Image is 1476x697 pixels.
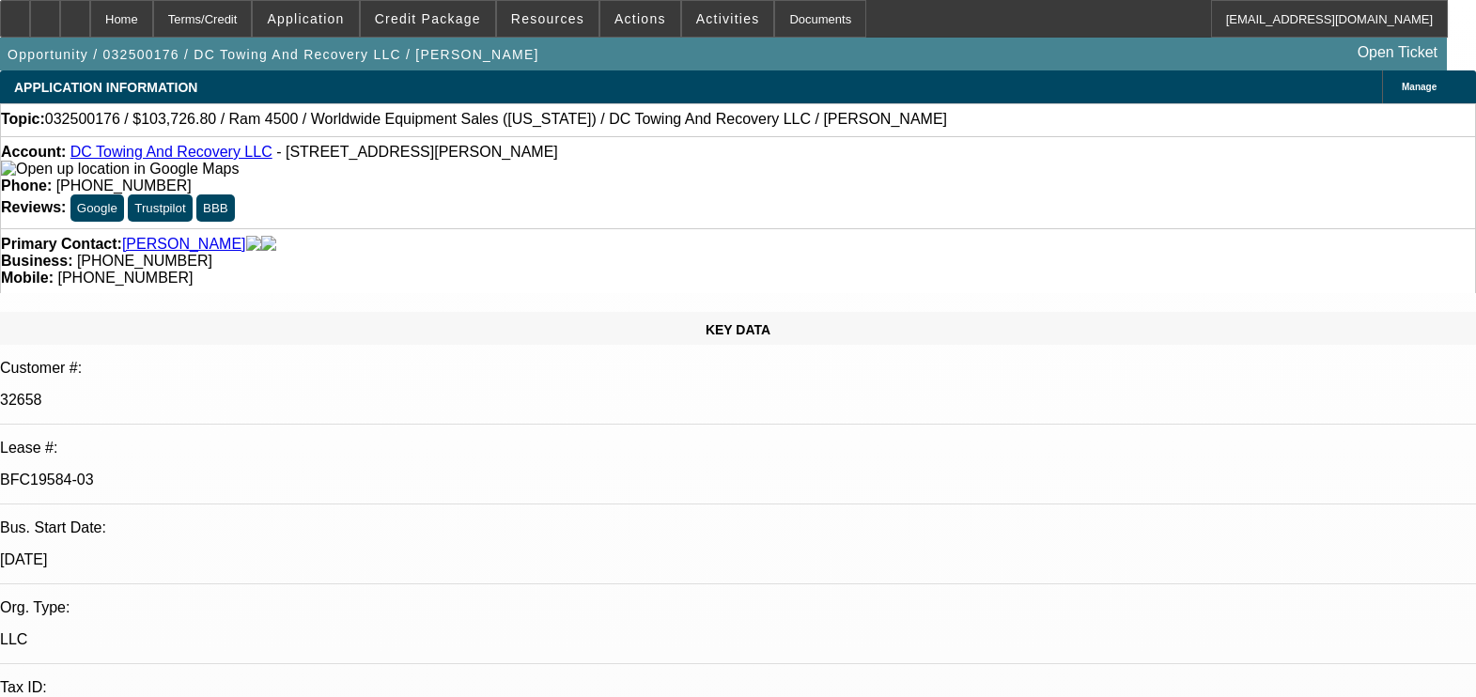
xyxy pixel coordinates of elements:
[1,161,239,178] img: Open up location in Google Maps
[1,236,122,253] strong: Primary Contact:
[1350,37,1445,69] a: Open Ticket
[1,199,66,215] strong: Reviews:
[1,253,72,269] strong: Business:
[614,11,666,26] span: Actions
[1,178,52,194] strong: Phone:
[77,253,212,269] span: [PHONE_NUMBER]
[70,144,272,160] a: DC Towing And Recovery LLC
[1,144,66,160] strong: Account:
[253,1,358,37] button: Application
[128,194,192,222] button: Trustpilot
[45,111,947,128] span: 032500176 / $103,726.80 / Ram 4500 / Worldwide Equipment Sales ([US_STATE]) / DC Towing And Recov...
[511,11,584,26] span: Resources
[706,322,770,337] span: KEY DATA
[682,1,774,37] button: Activities
[196,194,235,222] button: BBB
[122,236,246,253] a: [PERSON_NAME]
[267,11,344,26] span: Application
[1,270,54,286] strong: Mobile:
[1,161,239,177] a: View Google Maps
[57,270,193,286] span: [PHONE_NUMBER]
[1,111,45,128] strong: Topic:
[361,1,495,37] button: Credit Package
[497,1,598,37] button: Resources
[8,47,539,62] span: Opportunity / 032500176 / DC Towing And Recovery LLC / [PERSON_NAME]
[1402,82,1437,92] span: Manage
[246,236,261,253] img: facebook-icon.png
[70,194,124,222] button: Google
[600,1,680,37] button: Actions
[696,11,760,26] span: Activities
[375,11,481,26] span: Credit Package
[56,178,192,194] span: [PHONE_NUMBER]
[261,236,276,253] img: linkedin-icon.png
[14,80,197,95] span: APPLICATION INFORMATION
[276,144,558,160] span: - [STREET_ADDRESS][PERSON_NAME]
